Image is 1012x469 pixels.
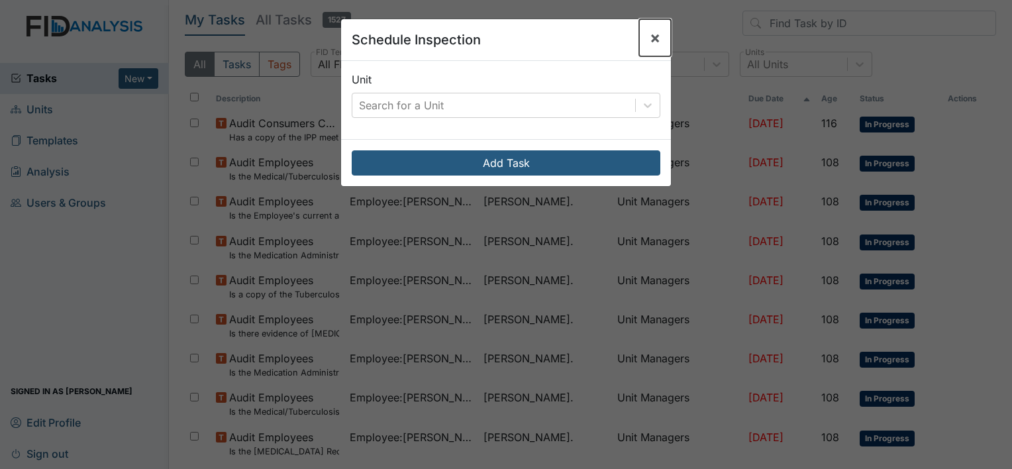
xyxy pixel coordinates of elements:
button: Close [639,19,671,56]
label: Unit [352,72,372,87]
button: Add Task [352,150,660,176]
h5: Schedule Inspection [352,30,481,50]
div: Search for a Unit [359,97,444,113]
span: × [650,28,660,47]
